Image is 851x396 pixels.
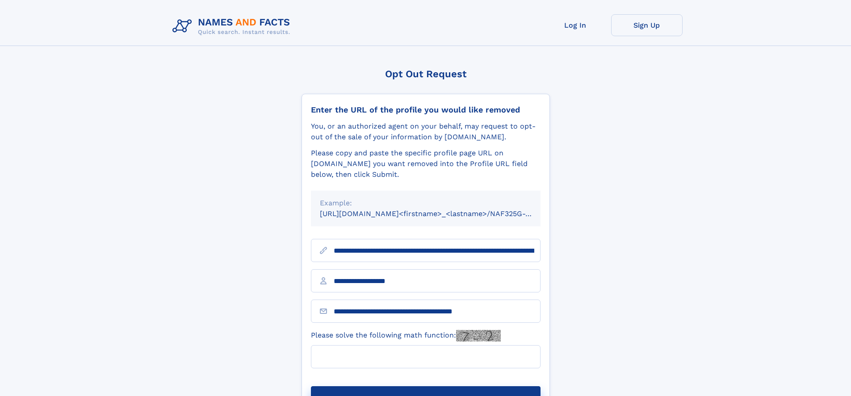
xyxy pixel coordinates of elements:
[311,105,541,115] div: Enter the URL of the profile you would like removed
[611,14,683,36] a: Sign Up
[540,14,611,36] a: Log In
[302,68,550,79] div: Opt Out Request
[311,148,541,180] div: Please copy and paste the specific profile page URL on [DOMAIN_NAME] you want removed into the Pr...
[311,330,501,342] label: Please solve the following math function:
[320,198,532,208] div: Example:
[311,121,541,142] div: You, or an authorized agent on your behalf, may request to opt-out of the sale of your informatio...
[320,209,558,218] small: [URL][DOMAIN_NAME]<firstname>_<lastname>/NAF325G-xxxxxxxx
[169,14,298,38] img: Logo Names and Facts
